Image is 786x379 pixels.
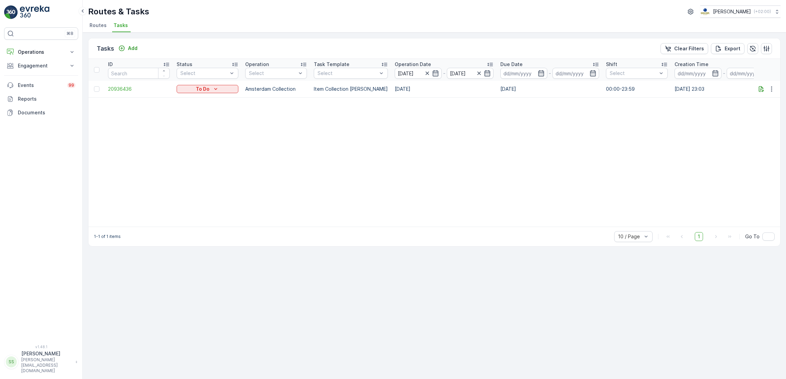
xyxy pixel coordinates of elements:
[114,22,128,29] span: Tasks
[310,81,391,97] td: Item Collection [PERSON_NAME]
[4,106,78,119] a: Documents
[674,45,704,52] p: Clear Filters
[391,81,497,97] td: [DATE]
[177,85,238,93] button: To Do
[4,350,78,374] button: SS[PERSON_NAME][PERSON_NAME][EMAIL_ADDRESS][DOMAIN_NAME]
[18,82,63,89] p: Events
[675,68,722,79] input: dd/mm/yyyy
[108,86,170,92] a: 20936436
[443,69,445,77] p: -
[88,6,149,17] p: Routes & Tasks
[20,5,49,19] img: logo_light-DOdMpM7g.png
[497,81,603,97] td: [DATE]
[108,61,113,68] p: ID
[549,69,551,77] p: -
[196,86,210,92] p: To Do
[4,78,78,92] a: Events99
[177,61,192,68] p: Status
[128,45,138,52] p: Add
[723,69,725,77] p: -
[610,70,657,77] p: Select
[94,86,99,92] div: Toggle Row Selected
[395,68,442,79] input: dd/mm/yyyy
[671,81,777,97] td: [DATE] 23:03
[6,356,17,367] div: SS
[606,61,617,68] p: Shift
[725,45,740,52] p: Export
[4,45,78,59] button: Operations
[94,234,121,239] p: 1-1 of 1 items
[4,345,78,349] span: v 1.48.1
[18,49,64,55] p: Operations
[18,109,75,116] p: Documents
[4,59,78,73] button: Engagement
[447,68,494,79] input: dd/mm/yyyy
[108,68,170,79] input: Search
[97,44,114,53] p: Tasks
[249,70,296,77] p: Select
[711,43,745,54] button: Export
[660,43,708,54] button: Clear Filters
[500,68,547,79] input: dd/mm/yyyy
[700,5,781,18] button: [PERSON_NAME](+02:00)
[18,96,75,102] p: Reports
[695,232,703,241] span: 1
[90,22,107,29] span: Routes
[552,68,599,79] input: dd/mm/yyyy
[242,81,310,97] td: Amsterdam Collection
[4,92,78,106] a: Reports
[21,357,72,374] p: [PERSON_NAME][EMAIL_ADDRESS][DOMAIN_NAME]
[116,44,140,52] button: Add
[500,61,523,68] p: Due Date
[675,61,708,68] p: Creation Time
[395,61,431,68] p: Operation Date
[18,62,64,69] p: Engagement
[700,8,710,15] img: basis-logo_rgb2x.png
[314,61,349,68] p: Task Template
[603,81,671,97] td: 00:00-23:59
[180,70,228,77] p: Select
[318,70,377,77] p: Select
[713,8,751,15] p: [PERSON_NAME]
[754,9,771,14] p: ( +02:00 )
[4,5,18,19] img: logo
[745,233,760,240] span: Go To
[245,61,269,68] p: Operation
[67,31,73,36] p: ⌘B
[21,350,72,357] p: [PERSON_NAME]
[69,83,74,88] p: 99
[727,68,774,79] input: dd/mm/yyyy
